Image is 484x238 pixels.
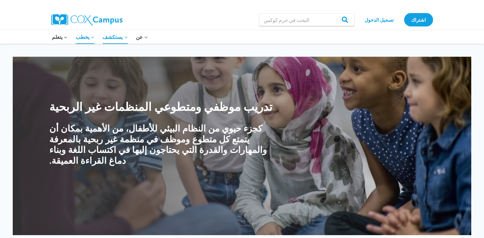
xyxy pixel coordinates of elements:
[102,34,123,40] font: يستكشف
[404,13,433,26] a: اشتراك
[411,17,426,23] font: اشتراك
[48,30,152,44] nav: التنقل الأساسي
[136,34,143,40] font: عن
[358,13,433,26] nav: الملاحة الثانوية
[358,13,401,26] a: تسجيل الدخول
[49,100,272,114] font: تدريب موظفي ومتطوعي المنظمات غير الربحية
[51,14,123,25] img: حرم كوكس
[49,123,267,166] font: كجزء حيوي من النظام البيئي للأطفال، من الأهمية بمكان أن يتمتع كل متطوع وموظف في منظمة غير ربحية ب...
[76,34,89,40] font: يخطب
[52,34,62,40] font: يتعلم
[365,17,394,23] font: تسجيل الدخول
[259,13,354,26] input: البحث في حرم كوكس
